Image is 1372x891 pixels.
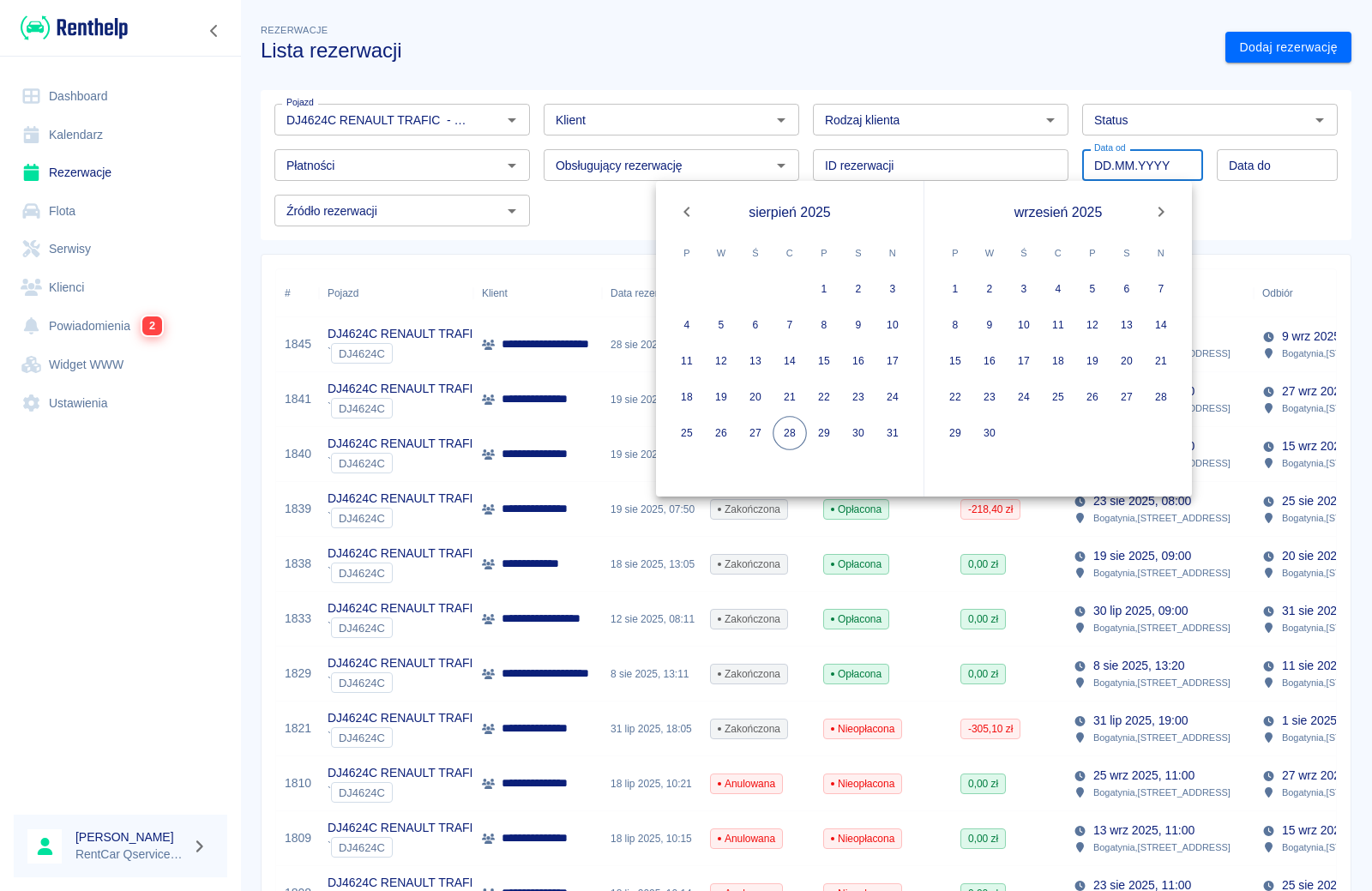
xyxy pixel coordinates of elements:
[841,308,876,342] button: 9
[1093,492,1191,510] p: 23 sie 2025, 08:00
[807,308,841,342] button: 8
[711,776,782,792] span: Anulowana
[671,236,702,270] span: poniedziałek
[974,236,1005,270] span: wtorek
[1144,344,1178,378] button: 21
[1093,675,1231,690] p: Bogatynia , [STREET_ADDRESS]
[972,308,1007,342] button: 9
[142,316,162,335] span: 2
[938,380,972,414] button: 22
[824,776,901,792] span: Nieopłacona
[328,545,481,563] p: DJ4624C RENAULT TRAFIC
[328,435,481,453] p: DJ4624C RENAULT TRAFIC
[1007,344,1041,378] button: 17
[1110,272,1144,306] button: 6
[749,202,830,223] span: sierpień 2025
[670,195,704,229] button: Previous month
[602,427,701,482] div: 19 sie 2025, 07:51
[285,665,311,683] a: 1829
[972,272,1007,306] button: 2
[328,617,481,638] div: `
[261,39,1212,63] h3: Lista rezerwacji
[602,317,701,372] div: 28 sie 2025, 07:58
[876,272,910,306] button: 3
[14,306,227,346] a: Powiadomienia2
[14,116,227,154] a: Kalendarz
[1014,202,1103,223] span: wrzesień 2025
[1144,272,1178,306] button: 7
[1093,565,1231,581] p: Bogatynia , [STREET_ADDRESS]
[1041,272,1075,306] button: 4
[328,782,481,803] div: `
[824,721,901,737] span: Nieopłacona
[1093,547,1191,565] p: 19 sie 2025, 09:00
[1262,269,1293,317] div: Odbiór
[14,77,227,116] a: Dashboard
[711,721,787,737] span: Zakończona
[1110,380,1144,414] button: 27
[328,654,481,672] p: DJ4624C RENAULT TRAFIC
[824,666,888,682] span: Opłacona
[843,236,874,270] span: sobota
[961,776,1005,792] span: 0,00 zł
[328,599,481,617] p: DJ4624C RENAULT TRAFIC
[1093,785,1231,800] p: Bogatynia , [STREET_ADDRESS]
[285,719,311,737] a: 1821
[769,154,793,178] button: Otwórz
[773,380,807,414] button: 21
[332,731,392,744] span: DJ4624C
[328,837,481,858] div: `
[1065,269,1254,317] div: Wydanie
[938,308,972,342] button: 8
[328,380,481,398] p: DJ4624C RENAULT TRAFIC
[876,416,910,450] button: 31
[1111,236,1142,270] span: sobota
[1225,32,1351,63] a: Dodaj rezerwację
[824,502,888,517] span: Opłacona
[1093,840,1231,855] p: Bogatynia , [STREET_ADDRESS]
[876,308,910,342] button: 10
[1093,712,1188,730] p: 31 lip 2025, 19:00
[807,416,841,450] button: 29
[328,764,481,782] p: DJ4624C RENAULT TRAFIC
[841,380,876,414] button: 23
[328,508,481,528] div: `
[328,563,481,583] div: `
[824,611,888,627] span: Opłacona
[319,269,473,317] div: Pojazd
[21,14,128,42] img: Renthelp logo
[602,756,701,811] div: 18 lip 2025, 10:21
[14,230,227,268] a: Serwisy
[1007,272,1041,306] button: 3
[1093,620,1231,635] p: Bogatynia , [STREET_ADDRESS]
[1093,822,1194,840] p: 13 wrz 2025, 11:00
[1093,767,1194,785] p: 25 wrz 2025, 11:00
[773,344,807,378] button: 14
[328,490,481,508] p: DJ4624C RENAULT TRAFIC
[328,343,481,364] div: `
[328,325,481,343] p: DJ4624C RENAULT TRAFIC
[482,269,508,317] div: Klient
[1093,730,1231,745] p: Bogatynia , [STREET_ADDRESS]
[1093,602,1188,620] p: 30 lip 2025, 09:00
[1043,236,1074,270] span: czwartek
[1041,380,1075,414] button: 25
[75,846,185,864] p: RentCar Qservice Damar Parts
[602,592,701,647] div: 12 sie 2025, 08:11
[602,269,701,317] div: Data rezerwacji
[285,829,311,847] a: 1809
[961,831,1005,846] span: 0,00 zł
[500,199,524,223] button: Otwórz
[202,20,227,42] button: Zwiń nawigację
[276,269,319,317] div: #
[738,308,773,342] button: 6
[1008,236,1039,270] span: środa
[841,344,876,378] button: 16
[711,557,787,572] span: Zakończona
[14,192,227,231] a: Flota
[738,344,773,378] button: 13
[1093,657,1185,675] p: 8 sie 2025, 13:20
[332,567,392,580] span: DJ4624C
[1094,141,1126,154] label: Data od
[769,108,793,132] button: Otwórz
